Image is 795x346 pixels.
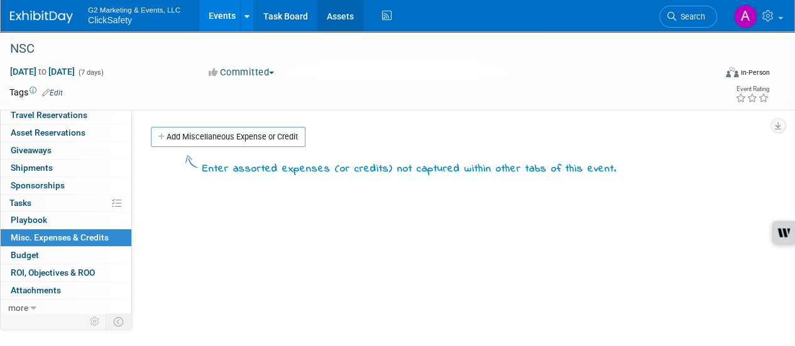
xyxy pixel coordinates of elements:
span: Attachments [11,285,61,295]
span: Sponsorships [11,180,65,190]
a: Attachments [1,282,131,299]
a: Sponsorships [1,177,131,194]
span: Playbook [11,215,47,225]
span: (7 days) [77,68,104,77]
a: Add Miscellaneous Expense or Credit [151,127,305,147]
a: Tasks [1,195,131,212]
a: Shipments [1,159,131,176]
div: NSC [6,38,705,60]
a: Budget [1,247,131,264]
span: Travel Reservations [11,110,87,120]
div: In-Person [740,68,770,77]
span: to [36,67,48,77]
span: ROI, Objectives & ROO [11,268,95,278]
span: Asset Reservations [11,127,85,138]
div: Event Format [659,65,770,84]
img: ExhibitDay [10,11,73,23]
div: Event Rating [735,86,769,92]
a: Travel Reservations [1,107,131,124]
span: G2 Marketing & Events, LLC [88,3,180,16]
img: Format-Inperson.png [726,67,738,77]
button: Committed [204,66,279,79]
a: Playbook [1,212,131,229]
span: Tasks [9,198,31,208]
span: Misc. Expenses & Credits [11,232,109,242]
div: Enter assorted expenses (or credits) not captured within other tabs of this event. [202,162,617,177]
span: Budget [11,250,39,260]
a: more [1,300,131,316]
span: ClickSafety [88,15,132,25]
span: Shipments [11,163,53,173]
a: Asset Reservations [1,124,131,141]
a: ROI, Objectives & ROO [1,264,131,281]
span: [DATE] [DATE] [9,66,75,77]
span: Search [676,12,705,21]
td: Personalize Event Tab Strip [84,313,106,330]
span: Giveaways [11,145,52,155]
td: Tags [9,86,63,99]
a: Edit [42,89,63,97]
a: Giveaways [1,142,131,159]
span: more [8,303,28,313]
a: Search [659,6,717,28]
img: Allison Dumond [733,4,757,28]
td: Toggle Event Tabs [106,313,132,330]
a: Misc. Expenses & Credits [1,229,131,246]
